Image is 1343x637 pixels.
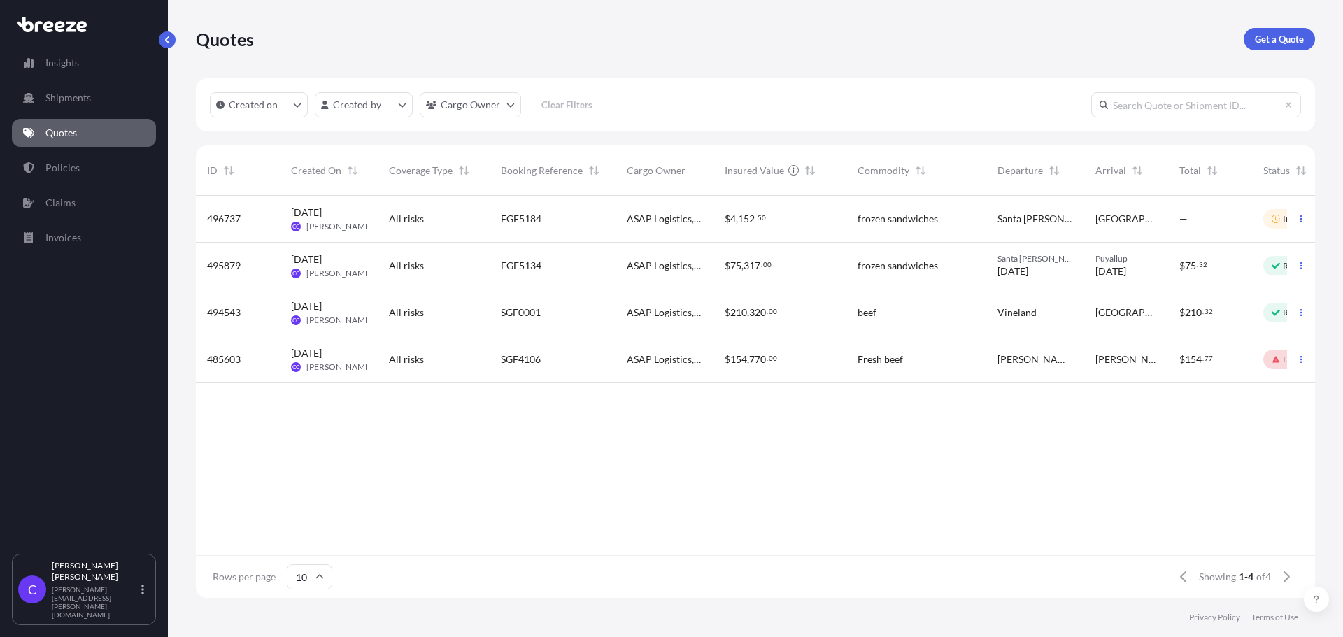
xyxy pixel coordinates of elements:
a: Policies [12,154,156,182]
span: Departure [997,164,1043,178]
p: Privacy Policy [1189,612,1240,623]
button: Sort [912,162,929,179]
span: C [28,582,36,596]
span: . [1202,309,1204,314]
button: cargoOwner Filter options [420,92,521,117]
p: Created by [333,98,382,112]
span: 32 [1199,262,1207,267]
span: 154 [730,355,747,364]
p: In Review [1283,213,1319,224]
a: Invoices [12,224,156,252]
span: $ [725,214,730,224]
span: [PERSON_NAME] [306,315,373,326]
span: ASAP Logistics, LLC [627,259,702,273]
span: All risks [389,259,424,273]
p: [PERSON_NAME] [PERSON_NAME] [52,560,138,582]
p: Quotes [196,28,254,50]
span: [PERSON_NAME] [306,362,373,373]
span: Insured Value [725,164,784,178]
span: 494543 [207,306,241,320]
span: CC [292,220,299,234]
span: beef [858,306,876,320]
button: Clear Filters [528,94,606,116]
span: of 4 [1256,570,1271,584]
span: Cargo Owner [627,164,685,178]
span: $ [1179,355,1185,364]
span: Fresh beef [858,352,903,366]
p: Clear Filters [541,98,592,112]
span: [DATE] [997,264,1028,278]
p: Shipments [45,91,91,105]
span: CC [292,360,299,374]
a: Quotes [12,119,156,147]
span: 770 [749,355,766,364]
span: 77 [1205,356,1213,361]
span: 210 [1185,308,1202,317]
button: Sort [220,162,237,179]
span: [DATE] [291,346,322,360]
span: Puyallup [1095,253,1157,264]
span: 00 [769,309,777,314]
span: ID [207,164,218,178]
span: Rows per page [213,570,276,584]
span: Status [1263,164,1290,178]
span: 320 [749,308,766,317]
span: $ [725,261,730,271]
span: Commodity [858,164,909,178]
span: 485603 [207,352,241,366]
span: ASAP Logistics, LLC [627,352,702,366]
span: Created On [291,164,341,178]
span: 317 [744,261,760,271]
span: All risks [389,306,424,320]
span: frozen sandwiches [858,259,938,273]
span: Arrival [1095,164,1126,178]
span: 210 [730,308,747,317]
span: [DATE] [291,206,322,220]
p: Claims [45,196,76,210]
p: Created on [229,98,278,112]
a: Claims [12,189,156,217]
span: 1-4 [1239,570,1253,584]
span: . [755,215,757,220]
span: . [1197,262,1198,267]
span: Vineland [997,306,1037,320]
span: 00 [763,262,772,267]
span: 50 [758,215,766,220]
span: SGF0001 [501,306,541,320]
span: 32 [1205,309,1213,314]
span: 496737 [207,212,241,226]
p: [PERSON_NAME][EMAIL_ADDRESS][PERSON_NAME][DOMAIN_NAME] [52,585,138,619]
p: Policies [45,161,80,175]
span: 154 [1185,355,1202,364]
span: [DATE] [1095,264,1126,278]
span: FGF5184 [501,212,541,226]
button: createdOn Filter options [210,92,308,117]
button: Sort [455,162,472,179]
a: Terms of Use [1251,612,1298,623]
span: . [767,356,768,361]
span: ASAP Logistics, LLC [627,306,702,320]
span: [DATE] [291,252,322,266]
button: Sort [585,162,602,179]
span: CC [292,313,299,327]
span: Showing [1199,570,1236,584]
span: [DATE] [291,299,322,313]
span: Santa [PERSON_NAME] [997,253,1073,264]
input: Search Quote or Shipment ID... [1091,92,1301,117]
span: 75 [1185,261,1196,271]
p: Ready [1283,307,1307,318]
span: . [1202,356,1204,361]
span: , [736,214,738,224]
span: ASAP Logistics, LLC [627,212,702,226]
span: 00 [769,356,777,361]
span: 4 [730,214,736,224]
span: Coverage Type [389,164,453,178]
p: Get a Quote [1255,32,1304,46]
span: 495879 [207,259,241,273]
p: Ready [1283,260,1307,271]
span: [GEOGRAPHIC_DATA] [1095,212,1157,226]
p: Quotes [45,126,77,140]
a: Shipments [12,84,156,112]
span: Santa [PERSON_NAME] [997,212,1073,226]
